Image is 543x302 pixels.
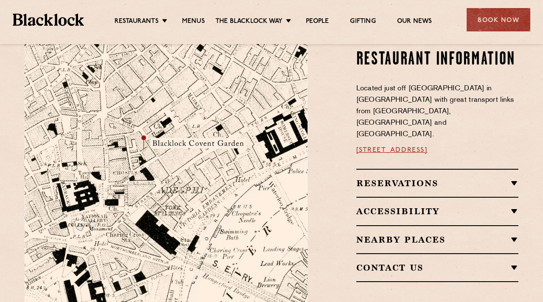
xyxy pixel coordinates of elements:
[350,17,375,27] a: Gifting
[356,85,514,138] span: Located just off [GEOGRAPHIC_DATA] in [GEOGRAPHIC_DATA] with great transport links from [GEOGRAPH...
[356,178,519,188] h2: Reservations
[182,17,205,27] a: Menus
[356,206,519,216] h2: Accessibility
[306,17,329,27] a: People
[356,235,519,245] h2: Nearby Places
[356,263,519,273] h2: Contact Us
[13,14,84,25] img: BL_Textured_Logo-footer-cropped.svg
[467,8,530,31] div: Book Now
[356,49,519,70] h2: Restaurant information
[356,147,428,154] a: [STREET_ADDRESS]
[216,17,283,27] a: The Blacklock Way
[397,17,432,27] a: Our News
[115,17,159,27] a: Restaurants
